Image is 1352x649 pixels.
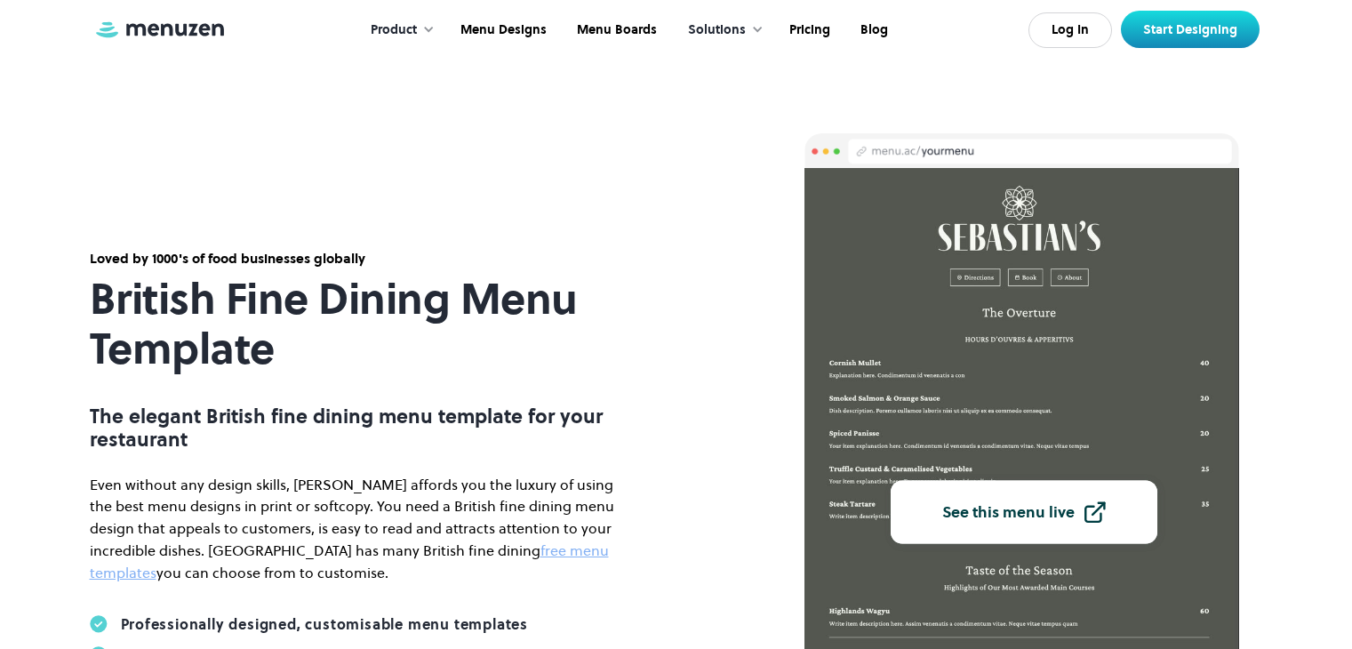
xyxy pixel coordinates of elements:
[942,504,1075,520] div: See this menu live
[670,3,772,58] div: Solutions
[1121,11,1260,48] a: Start Designing
[844,3,901,58] a: Blog
[90,541,609,582] a: free menu templates
[90,405,623,452] p: The elegant British fine dining menu template for your restaurant
[772,3,844,58] a: Pricing
[371,20,417,40] div: Product
[353,3,444,58] div: Product
[90,275,623,373] h1: British Fine Dining Menu Template
[688,20,746,40] div: Solutions
[121,615,529,633] div: Professionally designed, customisable menu templates
[560,3,670,58] a: Menu Boards
[1028,12,1112,48] a: Log In
[444,3,560,58] a: Menu Designs
[90,474,623,584] p: Even without any design skills, [PERSON_NAME] affords you the luxury of using the best menu desig...
[891,481,1157,544] a: See this menu live
[90,249,623,268] div: Loved by 1000's of food businesses globally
